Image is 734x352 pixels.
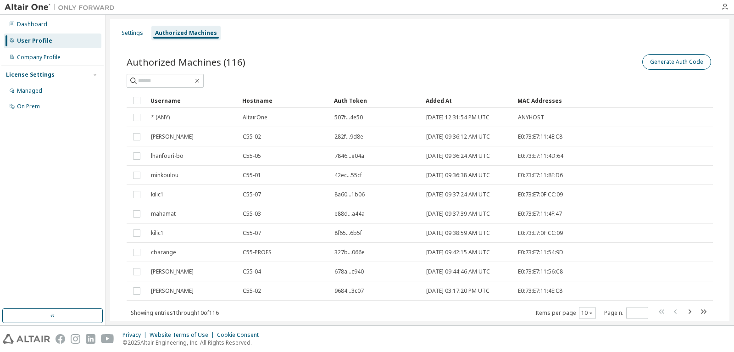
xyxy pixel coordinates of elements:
[17,37,52,45] div: User Profile
[151,229,164,237] span: kilic1
[217,331,264,339] div: Cookie Consent
[122,339,264,346] p: © 2025 Altair Engineering, Inc. All Rights Reserved.
[518,249,563,256] span: E0:73:E7:11:54:9D
[155,29,217,37] div: Authorized Machines
[581,309,594,317] button: 10
[426,152,490,160] span: [DATE] 09:36:24 AM UTC
[426,191,490,198] span: [DATE] 09:37:24 AM UTC
[151,268,194,275] span: [PERSON_NAME]
[518,114,544,121] span: ANYHOST
[131,309,219,317] span: Showing entries 1 through 10 of 116
[122,29,143,37] div: Settings
[334,249,365,256] span: 327b...066e
[6,71,55,78] div: License Settings
[17,54,61,61] div: Company Profile
[426,114,489,121] span: [DATE] 12:31:54 PM UTC
[151,210,176,218] span: mahamat
[150,331,217,339] div: Website Terms of Use
[242,93,327,108] div: Hostname
[426,172,490,179] span: [DATE] 09:36:38 AM UTC
[151,114,170,121] span: * (ANY)
[517,93,617,108] div: MAC Addresses
[642,54,711,70] button: Generate Auth Code
[334,152,364,160] span: 7846...e04a
[604,307,648,319] span: Page n.
[151,152,183,160] span: lhanfouri-bo
[86,334,95,344] img: linkedin.svg
[122,331,150,339] div: Privacy
[151,172,178,179] span: minkoulou
[518,210,562,218] span: E0:73:E7:11:4F:47
[334,172,362,179] span: 42ec...55cf
[334,93,418,108] div: Auth Token
[334,287,364,295] span: 9684...3c07
[101,334,114,344] img: youtube.svg
[518,229,563,237] span: E0:73:E7:0F:CC:09
[151,191,164,198] span: kilic1
[334,114,363,121] span: 507f...4e50
[5,3,119,12] img: Altair One
[243,172,261,179] span: C55-01
[151,287,194,295] span: [PERSON_NAME]
[127,56,245,68] span: Authorized Machines (116)
[334,210,365,218] span: e88d...a44a
[243,229,261,237] span: C55-07
[518,172,563,179] span: E0:73:E7:11:8F:D6
[518,191,563,198] span: E0:73:E7:0F:CC:09
[243,133,261,140] span: C55-02
[56,334,65,344] img: facebook.svg
[243,210,261,218] span: C55-03
[535,307,596,319] span: Items per page
[151,249,176,256] span: cbarange
[334,191,365,198] span: 8a60...1b06
[518,287,562,295] span: E0:73:E7:11:4E:C8
[426,133,490,140] span: [DATE] 09:36:12 AM UTC
[3,334,50,344] img: altair_logo.svg
[518,268,563,275] span: E0:73:E7:11:56:C8
[334,268,364,275] span: 678a...c940
[17,103,40,110] div: On Prem
[243,152,261,160] span: C55-05
[426,229,490,237] span: [DATE] 09:38:59 AM UTC
[243,268,261,275] span: C55-04
[151,133,194,140] span: [PERSON_NAME]
[334,229,362,237] span: 8f65...6b5f
[71,334,80,344] img: instagram.svg
[334,133,363,140] span: 282f...9d8e
[518,133,562,140] span: E0:73:E7:11:4E:C8
[426,210,490,218] span: [DATE] 09:37:39 AM UTC
[17,21,47,28] div: Dashboard
[426,93,510,108] div: Added At
[426,249,490,256] span: [DATE] 09:42:15 AM UTC
[150,93,235,108] div: Username
[243,287,261,295] span: C55-02
[243,249,272,256] span: C55-PROFS
[426,287,489,295] span: [DATE] 03:17:20 PM UTC
[243,114,267,121] span: AltairOne
[243,191,261,198] span: C55-07
[17,87,42,95] div: Managed
[426,268,490,275] span: [DATE] 09:44:46 AM UTC
[518,152,563,160] span: E0:73:E7:11:4D:64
